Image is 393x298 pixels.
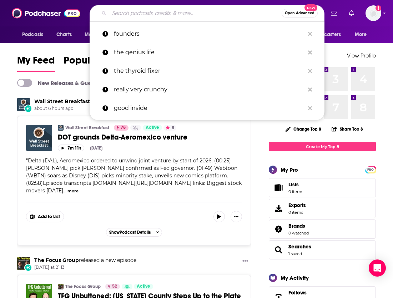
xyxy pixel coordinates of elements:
[106,228,162,237] button: ShowPodcast Details
[288,289,307,296] span: Follows
[331,122,363,136] button: Share Top 8
[85,30,110,40] span: Monitoring
[288,231,309,236] a: 0 watched
[366,5,381,21] img: User Profile
[26,157,242,194] span: Delta (DAL), Aeromexico ordered to unwind joint venture by start of 2026. (00:25) [PERSON_NAME] p...
[114,62,304,80] p: the thyroid fixer
[350,28,376,41] button: open menu
[366,167,375,172] a: PRO
[58,125,64,131] img: Wall Street Breakfast
[65,125,109,131] a: Wall Street Breakfast
[269,219,376,239] span: Brands
[52,28,76,41] a: Charts
[26,211,64,222] button: Show More Button
[281,166,298,173] div: My Pro
[163,125,176,131] button: 5
[114,25,304,43] p: founders
[17,98,30,111] img: Wall Street Breakfast
[271,224,286,234] a: Brands
[288,243,311,250] a: Searches
[282,9,318,17] button: Open AdvancedNew
[34,257,79,263] a: The Focus Group
[58,284,64,289] img: The Focus Group
[288,210,306,215] span: 0 items
[24,105,32,112] div: New Episode
[17,257,30,270] img: The Focus Group
[109,7,282,19] input: Search podcasts, credits, & more...
[26,125,52,151] img: DOT grounds Delta-Aeromexico venture
[271,203,286,213] span: Exports
[112,283,117,290] span: 52
[269,199,376,218] a: Exports
[38,214,60,219] span: Add to List
[281,125,326,133] button: Change Top 8
[34,106,147,112] span: about 6 hours ago
[17,54,55,71] span: My Feed
[80,28,119,41] button: open menu
[269,178,376,197] a: Lists
[65,284,101,289] a: The Focus Group
[269,240,376,259] span: Searches
[105,284,120,289] a: 52
[64,54,124,72] a: Popular Feed
[366,5,381,21] button: Show profile menu
[90,25,324,43] a: founders
[58,133,242,142] a: DOT grounds Delta-Aeromexico venture
[346,7,357,19] a: Show notifications dropdown
[34,264,136,271] span: [DATE] at 21:13
[64,54,124,71] span: Popular Feed
[355,30,367,40] span: More
[90,146,102,151] div: [DATE]
[114,125,129,131] a: 78
[281,274,309,281] div: My Activity
[26,157,242,194] span: "
[58,145,84,151] button: 7m 11s
[137,283,150,290] span: Active
[114,99,304,117] p: good inside
[90,80,324,99] a: really very crunchy
[58,133,187,142] span: DOT grounds Delta-Aeromexico venture
[271,183,286,193] span: Lists
[369,259,386,277] div: Open Intercom Messenger
[366,5,381,21] span: Logged in as AirwaveMedia
[288,202,306,208] span: Exports
[302,28,351,41] button: open menu
[24,264,32,272] div: New Episode
[90,99,324,117] a: good inside
[63,187,66,194] span: ...
[90,5,324,21] div: Search podcasts, credits, & more...
[17,28,52,41] button: open menu
[347,52,376,59] a: View Profile
[90,62,324,80] a: the thyroid fixer
[34,98,147,105] h3: released a new episode
[146,124,159,131] span: Active
[12,6,80,20] a: Podchaser - Follow, Share and Rate Podcasts
[143,125,162,131] a: Active
[269,142,376,151] a: Create My Top 8
[288,223,305,229] span: Brands
[114,43,304,62] p: the genius life
[17,79,111,87] a: New Releases & Guests Only
[328,7,340,19] a: Show notifications dropdown
[34,257,136,264] h3: released a new episode
[288,223,309,229] a: Brands
[121,124,126,131] span: 78
[114,80,304,99] p: really very crunchy
[288,251,302,256] a: 1 saved
[304,4,317,11] span: New
[34,98,90,105] a: Wall Street Breakfast
[288,181,299,188] span: Lists
[288,189,303,194] span: 0 items
[376,5,381,11] svg: Add a profile image
[67,188,79,194] button: more
[90,43,324,62] a: the genius life
[288,181,303,188] span: Lists
[285,11,314,15] span: Open Advanced
[134,284,153,289] a: Active
[288,289,354,296] a: Follows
